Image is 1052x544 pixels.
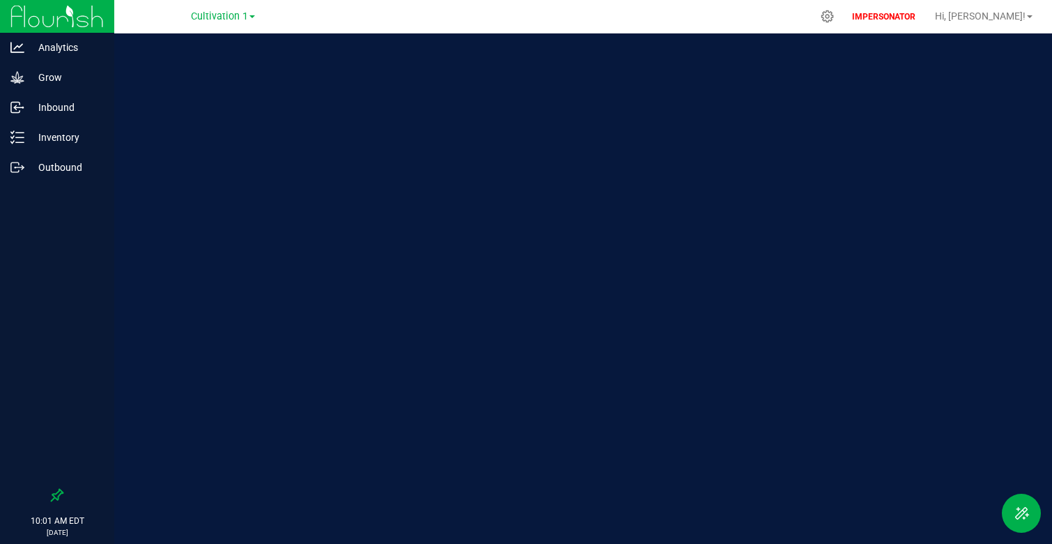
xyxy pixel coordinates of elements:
[10,160,24,174] inline-svg: Outbound
[10,130,24,144] inline-svg: Inventory
[24,39,108,56] p: Analytics
[50,488,64,502] label: Pin the sidebar to full width on large screens
[6,515,108,527] p: 10:01 AM EDT
[819,10,836,23] div: Manage settings
[24,159,108,176] p: Outbound
[6,527,108,538] p: [DATE]
[10,100,24,114] inline-svg: Inbound
[191,10,248,22] span: Cultivation 1
[10,40,24,54] inline-svg: Analytics
[935,10,1026,22] span: Hi, [PERSON_NAME]!
[24,69,108,86] p: Grow
[24,129,108,146] p: Inventory
[1002,494,1041,533] button: Toggle Menu
[24,99,108,116] p: Inbound
[10,70,24,84] inline-svg: Grow
[846,10,921,23] p: IMPERSONATOR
